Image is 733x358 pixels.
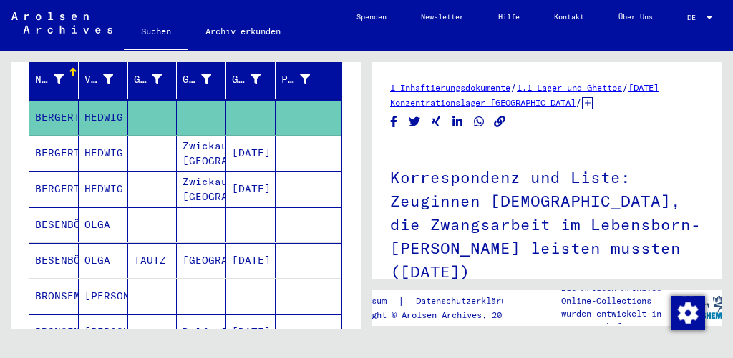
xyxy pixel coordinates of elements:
[226,314,276,349] mat-cell: [DATE]
[492,113,508,131] button: Copy link
[79,279,128,314] mat-cell: [PERSON_NAME]
[11,12,112,34] img: Arolsen_neg.svg
[226,243,276,278] mat-cell: [DATE]
[177,59,226,99] mat-header-cell: Geburt‏
[188,14,298,49] a: Archiv erkunden
[29,59,79,99] mat-header-cell: Nachname
[29,207,79,242] mat-cell: BESENBÖCK
[404,294,533,309] a: Datenschutzerklärung
[232,72,261,87] div: Geburtsdatum
[29,314,79,349] mat-cell: BRONSEMA
[177,136,226,171] mat-cell: Zwickau-[GEOGRAPHIC_DATA]
[177,171,226,207] mat-cell: Zwickau-[GEOGRAPHIC_DATA]
[407,113,422,131] button: Share on Twitter
[79,243,128,278] mat-cell: OLGA
[387,113,402,131] button: Share on Facebook
[79,59,128,99] mat-header-cell: Vorname
[29,279,79,314] mat-cell: BRONSEMA
[390,144,704,302] h1: Korrespondenz und Liste: Zeuginnen [DEMOGRAPHIC_DATA], die Zwangsarbeit im Lebensborn-[PERSON_NAM...
[79,314,128,349] mat-cell: [PERSON_NAME]
[517,82,622,93] a: 1.1 Lager und Ghettos
[29,100,79,135] mat-cell: BERGERT
[29,243,79,278] mat-cell: BESENBÖCK
[576,96,582,109] span: /
[429,113,444,131] button: Share on Xing
[687,14,703,21] span: DE
[35,68,82,91] div: Nachname
[35,72,64,87] div: Nachname
[226,136,276,171] mat-cell: [DATE]
[183,72,211,87] div: Geburt‏
[134,68,180,91] div: Geburtsname
[226,171,276,207] mat-cell: [DATE]
[84,72,113,87] div: Vorname
[281,72,310,87] div: Prisoner #
[670,295,704,329] div: Zustimmung ändern
[450,113,465,131] button: Share on LinkedIn
[232,68,278,91] div: Geburtsdatum
[79,171,128,207] mat-cell: HEDWIG
[183,68,229,91] div: Geburt‏
[128,243,178,278] mat-cell: TAUTZ
[29,136,79,171] mat-cell: BERGERT
[124,14,188,51] a: Suchen
[79,100,128,135] mat-cell: HEDWIG
[341,294,533,309] div: |
[226,59,276,99] mat-header-cell: Geburtsdatum
[134,72,162,87] div: Geburtsname
[276,59,341,99] mat-header-cell: Prisoner #
[561,307,679,333] p: wurden entwickelt in Partnerschaft mit
[128,59,178,99] mat-header-cell: Geburtsname
[561,282,679,307] p: Die Arolsen Archives Online-Collections
[622,81,628,94] span: /
[472,113,487,131] button: Share on WhatsApp
[341,309,533,322] p: Copyright © Arolsen Archives, 2021
[510,81,517,94] span: /
[29,171,79,207] mat-cell: BERGERT
[671,296,705,330] img: Zustimmung ändern
[79,136,128,171] mat-cell: HEDWIG
[390,82,510,93] a: 1 Inhaftierungsdokumente
[84,68,131,91] div: Vorname
[281,68,328,91] div: Prisoner #
[177,314,226,349] mat-cell: Delfzyl
[177,243,226,278] mat-cell: [GEOGRAPHIC_DATA]
[79,207,128,242] mat-cell: OLGA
